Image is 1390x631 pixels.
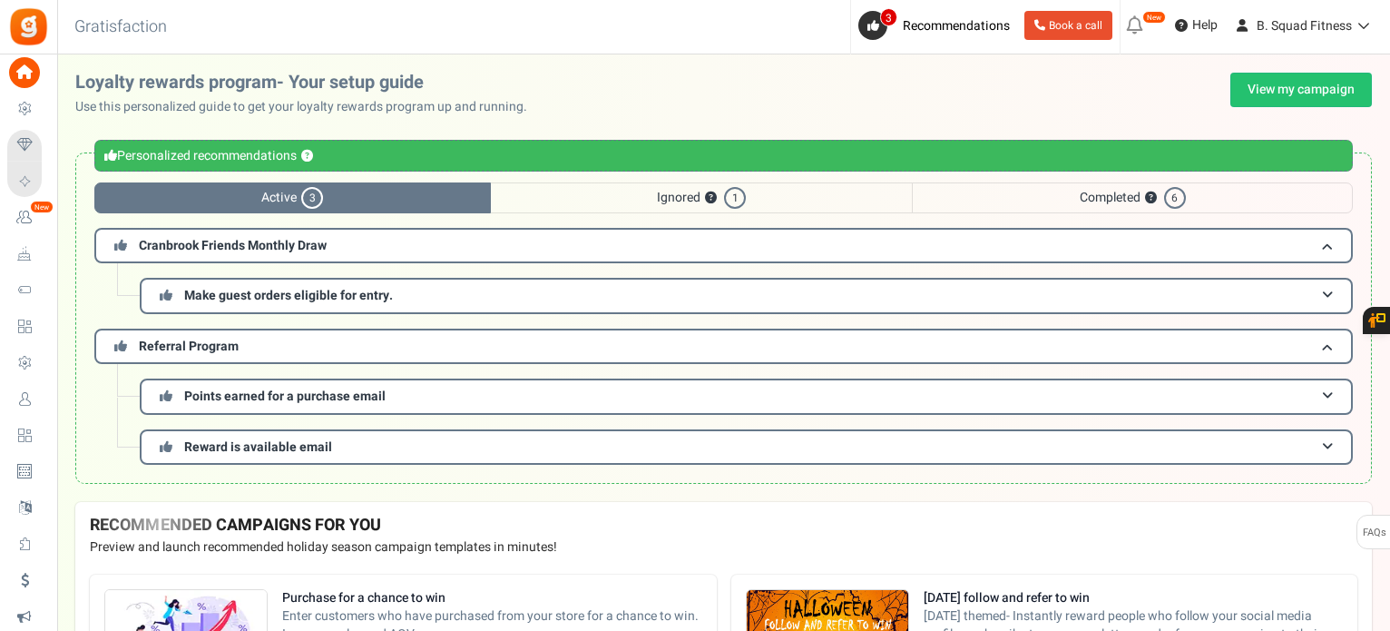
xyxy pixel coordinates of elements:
[1024,11,1112,40] a: Book a call
[94,182,491,213] span: Active
[75,98,542,116] p: Use this personalized guide to get your loyalty rewards program up and running.
[90,517,1357,535] h4: RECOMMENDED CAMPAIGNS FOR YOU
[1164,187,1186,209] span: 6
[90,538,1357,557] p: Preview and launch recommended holiday season campaign templates in minutes!
[282,589,702,607] strong: Purchase for a chance to win
[54,9,187,45] h3: Gratisfaction
[912,182,1353,213] span: Completed
[1168,11,1225,40] a: Help
[8,6,49,47] img: Gratisfaction
[139,236,327,255] span: Cranbrook Friends Monthly Draw
[924,589,1344,607] strong: [DATE] follow and refer to win
[184,286,393,305] span: Make guest orders eligible for entry.
[491,182,913,213] span: Ignored
[724,187,746,209] span: 1
[7,202,49,233] a: New
[1257,16,1352,35] span: B. Squad Fitness
[1362,516,1386,550] span: FAQs
[1230,73,1372,107] a: View my campaign
[903,16,1010,35] span: Recommendations
[94,140,1353,172] div: Personalized recommendations
[139,337,239,356] span: Referral Program
[1142,11,1166,24] em: New
[30,201,54,213] em: New
[1145,192,1157,204] button: ?
[301,187,323,209] span: 3
[184,387,386,406] span: Points earned for a purchase email
[1188,16,1218,35] span: Help
[301,151,313,163] button: ?
[858,11,1017,40] a: 3 Recommendations
[75,73,542,93] h2: Loyalty rewards program- Your setup guide
[880,8,897,26] span: 3
[705,192,717,204] button: ?
[184,438,332,457] span: Reward is available email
